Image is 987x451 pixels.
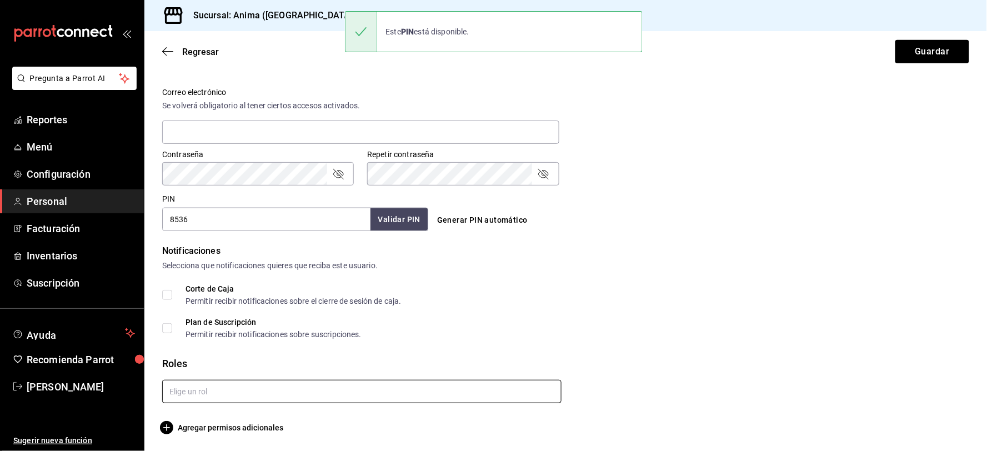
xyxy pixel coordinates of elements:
[537,167,550,181] button: passwordField
[162,260,969,272] div: Selecciona que notificaciones quieres que reciba este usuario.
[162,47,219,57] button: Regresar
[162,196,175,203] label: PIN
[895,40,969,63] button: Guardar
[27,194,135,209] span: Personal
[162,244,969,258] div: Notificaciones
[27,275,135,290] span: Suscripción
[186,318,362,326] div: Plan de Suscripción
[162,380,562,403] input: Elige un rol
[122,29,131,38] button: open_drawer_menu
[162,151,354,159] label: Contraseña
[433,210,532,230] button: Generar PIN automático
[367,151,559,159] label: Repetir contraseña
[27,327,121,340] span: Ayuda
[30,73,119,84] span: Pregunta a Parrot AI
[27,379,135,394] span: [PERSON_NAME]
[12,67,137,90] button: Pregunta a Parrot AI
[162,100,559,112] div: Se volverá obligatorio al tener ciertos accesos activados.
[186,330,362,338] div: Permitir recibir notificaciones sobre suscripciones.
[27,167,135,182] span: Configuración
[186,285,402,293] div: Corte de Caja
[8,81,137,92] a: Pregunta a Parrot AI
[377,19,478,44] div: Este está disponible.
[27,112,135,127] span: Reportes
[182,47,219,57] span: Regresar
[162,421,283,434] button: Agregar permisos adicionales
[162,89,559,97] label: Correo electrónico
[401,27,414,36] strong: PIN
[27,248,135,263] span: Inventarios
[162,356,969,371] div: Roles
[162,208,370,231] input: 3 a 6 dígitos
[27,352,135,367] span: Recomienda Parrot
[27,221,135,236] span: Facturación
[332,167,345,181] button: passwordField
[13,435,135,447] span: Sugerir nueva función
[27,139,135,154] span: Menú
[186,297,402,305] div: Permitir recibir notificaciones sobre el cierre de sesión de caja.
[370,208,428,231] button: Validar PIN
[184,9,356,22] h3: Sucursal: Anima ([GEOGRAPHIC_DATA])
